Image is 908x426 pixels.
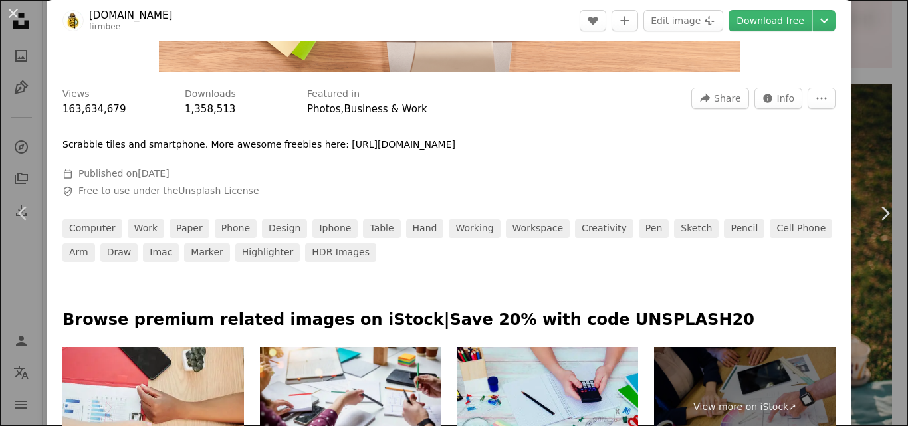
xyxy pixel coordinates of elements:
[178,185,259,196] a: Unsplash License
[62,219,122,238] a: computer
[575,219,633,238] a: creativity
[612,10,638,31] button: Add to Collection
[307,88,360,101] h3: Featured in
[729,10,812,31] a: Download free
[777,88,795,108] span: Info
[643,10,723,31] button: Edit image
[724,219,764,238] a: pencil
[62,88,90,101] h3: Views
[341,103,344,115] span: ,
[754,88,803,109] button: Stats about this image
[363,219,400,238] a: table
[185,88,236,101] h3: Downloads
[506,219,570,238] a: workspace
[449,219,500,238] a: working
[639,219,669,238] a: pen
[808,88,836,109] button: More Actions
[128,219,164,238] a: work
[138,168,169,179] time: May 29, 2015 at 1:35:05 PM GMT+5
[691,88,748,109] button: Share this image
[89,9,172,22] a: [DOMAIN_NAME]
[185,103,235,115] span: 1,358,513
[674,219,719,238] a: sketch
[215,219,257,238] a: phone
[62,138,455,152] p: Scrabble tiles and smartphone. More awesome freebies here: [URL][DOMAIN_NAME]
[312,219,358,238] a: iphone
[235,243,300,262] a: highlighter
[406,219,444,238] a: hand
[89,22,120,31] a: firmbee
[262,219,307,238] a: design
[861,150,908,277] a: Next
[813,10,836,31] button: Choose download size
[62,243,95,262] a: arm
[714,88,740,108] span: Share
[307,103,341,115] a: Photos
[305,243,376,262] a: HDR images
[770,219,832,238] a: cell phone
[62,310,836,331] p: Browse premium related images on iStock | Save 20% with code UNSPLASH20
[78,185,259,198] span: Free to use under the
[580,10,606,31] button: Like
[62,103,126,115] span: 163,634,679
[100,243,138,262] a: draw
[344,103,427,115] a: Business & Work
[184,243,229,262] a: marker
[170,219,209,238] a: paper
[62,10,84,31] img: Go to Firmbee.com's profile
[78,168,170,179] span: Published on
[143,243,179,262] a: imac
